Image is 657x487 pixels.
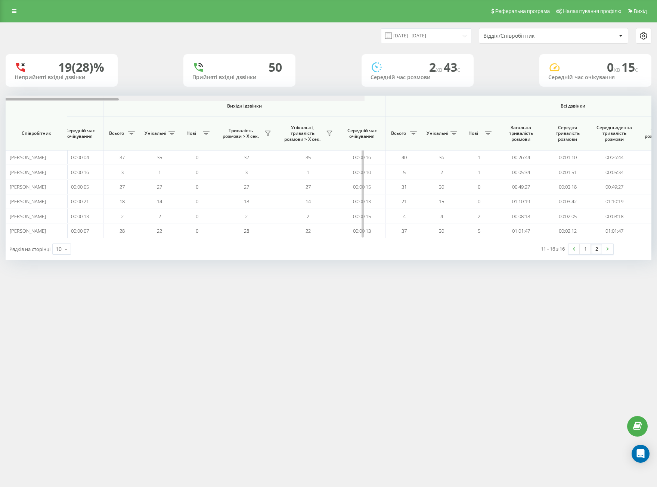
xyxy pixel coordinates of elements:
[196,227,198,234] span: 0
[402,154,407,161] span: 40
[269,60,282,74] div: 50
[402,227,407,234] span: 37
[591,180,638,194] td: 00:49:27
[339,224,385,238] td: 00:00:13
[306,154,311,161] span: 35
[495,8,550,14] span: Реферальна програма
[245,213,248,220] span: 2
[464,130,483,136] span: Нові
[57,150,103,165] td: 00:00:04
[503,125,539,142] span: Загальна тривалість розмови
[57,224,103,238] td: 00:00:07
[591,194,638,209] td: 01:10:19
[196,198,198,205] span: 0
[219,128,262,139] span: Тривалість розмови > Х сек.
[544,194,591,209] td: 00:03:42
[57,194,103,209] td: 00:00:21
[121,103,368,109] span: Вихідні дзвінки
[57,209,103,223] td: 00:00:13
[371,74,465,81] div: Середній час розмови
[403,169,406,176] span: 5
[58,60,104,74] div: 19 (28)%
[107,130,126,136] span: Всього
[591,150,638,165] td: 00:26:44
[9,246,50,252] span: Рядків на сторінці
[120,183,125,190] span: 27
[244,198,249,205] span: 18
[339,180,385,194] td: 00:00:15
[634,8,647,14] span: Вихід
[440,169,443,176] span: 2
[281,125,324,142] span: Унікальні, тривалість розмови > Х сек.
[10,183,46,190] span: [PERSON_NAME]
[439,227,444,234] span: 30
[444,59,460,75] span: 43
[478,227,480,234] span: 5
[498,180,544,194] td: 00:49:27
[56,245,62,253] div: 10
[10,198,46,205] span: [PERSON_NAME]
[157,183,162,190] span: 27
[402,198,407,205] span: 21
[157,227,162,234] span: 22
[544,180,591,194] td: 00:03:18
[10,154,46,161] span: [PERSON_NAME]
[145,130,166,136] span: Унікальні
[439,183,444,190] span: 30
[339,194,385,209] td: 00:00:13
[498,209,544,223] td: 00:08:18
[632,445,650,463] div: Open Intercom Messenger
[498,194,544,209] td: 01:10:19
[548,74,642,81] div: Середній час очікування
[339,209,385,223] td: 00:00:15
[478,183,480,190] span: 0
[389,130,408,136] span: Всього
[607,59,622,75] span: 0
[544,150,591,165] td: 00:01:10
[306,198,311,205] span: 14
[544,224,591,238] td: 00:02:12
[196,213,198,220] span: 0
[498,165,544,179] td: 00:05:34
[429,59,444,75] span: 2
[120,198,125,205] span: 18
[339,165,385,179] td: 00:00:10
[440,213,443,220] span: 4
[192,74,286,81] div: Прийняті вхідні дзвінки
[182,130,201,136] span: Нові
[635,65,638,74] span: c
[478,213,480,220] span: 2
[306,183,311,190] span: 27
[196,183,198,190] span: 0
[344,128,379,139] span: Середній час очікування
[550,125,585,142] span: Середня тривалість розмови
[10,169,46,176] span: [PERSON_NAME]
[57,165,103,179] td: 00:00:16
[478,198,480,205] span: 0
[580,244,591,254] a: 1
[306,227,311,234] span: 22
[478,154,480,161] span: 1
[439,198,444,205] span: 15
[614,65,622,74] span: хв
[196,169,198,176] span: 0
[10,227,46,234] span: [PERSON_NAME]
[62,128,97,139] span: Середній час очікування
[483,33,573,39] div: Відділ/Співробітник
[244,154,249,161] span: 37
[12,130,61,136] span: Співробітник
[158,169,161,176] span: 1
[544,165,591,179] td: 00:01:51
[120,227,125,234] span: 28
[478,169,480,176] span: 1
[196,154,198,161] span: 0
[541,245,565,252] div: 11 - 16 з 16
[57,180,103,194] td: 00:00:05
[120,154,125,161] span: 37
[244,183,249,190] span: 27
[596,125,632,142] span: Середньоденна тривалість розмови
[244,227,249,234] span: 28
[157,154,162,161] span: 35
[439,154,444,161] span: 36
[158,213,161,220] span: 2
